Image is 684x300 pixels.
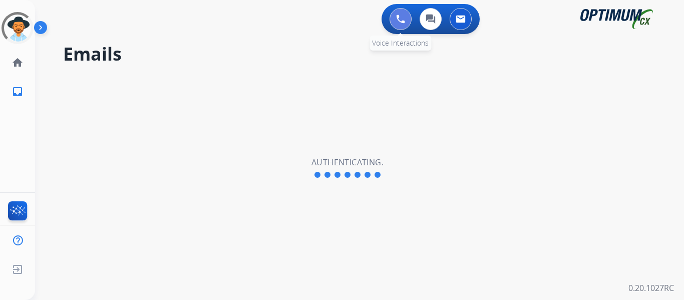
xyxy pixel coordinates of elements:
span: Voice Interactions [372,38,429,48]
h2: Emails [63,44,660,64]
h2: Authenticating. [311,156,384,168]
mat-icon: inbox [12,86,24,98]
mat-icon: home [12,57,24,69]
p: 0.20.1027RC [628,282,674,294]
